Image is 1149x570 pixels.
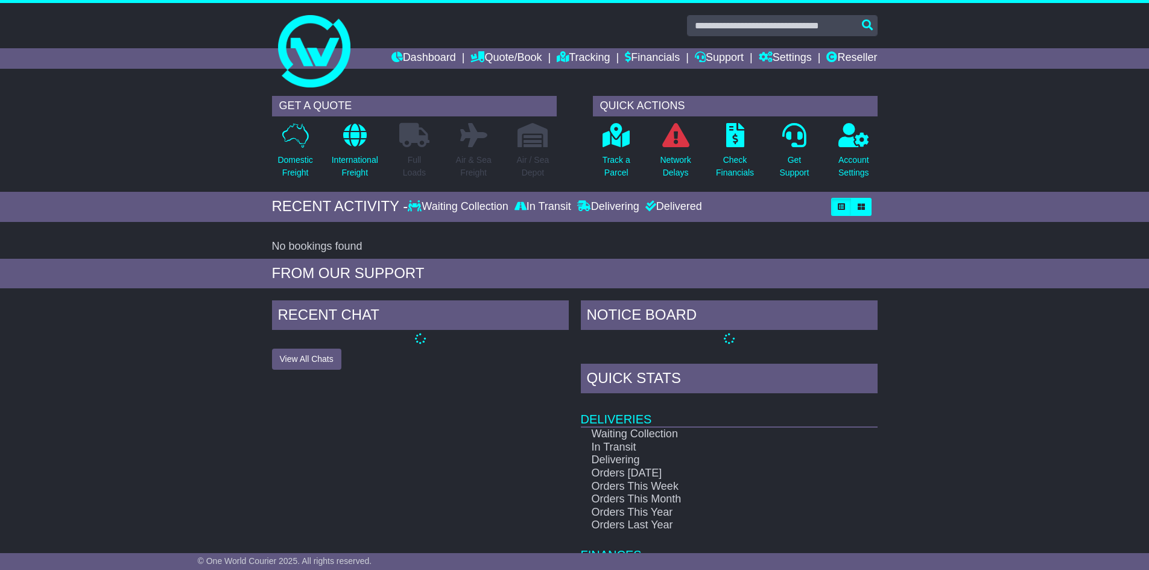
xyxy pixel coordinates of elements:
[715,122,755,186] a: CheckFinancials
[581,300,878,333] div: NOTICE BOARD
[517,154,549,179] p: Air / Sea Depot
[581,519,835,532] td: Orders Last Year
[581,493,835,506] td: Orders This Month
[603,154,630,179] p: Track a Parcel
[511,200,574,214] div: In Transit
[272,198,408,215] div: RECENT ACTIVITY -
[277,122,313,186] a: DomesticFreight
[581,480,835,493] td: Orders This Week
[557,48,610,69] a: Tracking
[826,48,877,69] a: Reseller
[581,454,835,467] td: Delivering
[399,154,429,179] p: Full Loads
[642,200,702,214] div: Delivered
[581,364,878,396] div: Quick Stats
[581,441,835,454] td: In Transit
[272,265,878,282] div: FROM OUR SUPPORT
[838,122,870,186] a: AccountSettings
[779,154,809,179] p: Get Support
[716,154,754,179] p: Check Financials
[332,154,378,179] p: International Freight
[581,467,835,480] td: Orders [DATE]
[277,154,312,179] p: Domestic Freight
[272,96,557,116] div: GET A QUOTE
[838,154,869,179] p: Account Settings
[625,48,680,69] a: Financials
[581,427,835,441] td: Waiting Collection
[581,506,835,519] td: Orders This Year
[660,154,691,179] p: Network Delays
[659,122,691,186] a: NetworkDelays
[581,396,878,427] td: Deliveries
[759,48,812,69] a: Settings
[574,200,642,214] div: Delivering
[779,122,809,186] a: GetSupport
[272,349,341,370] button: View All Chats
[272,300,569,333] div: RECENT CHAT
[331,122,379,186] a: InternationalFreight
[456,154,492,179] p: Air & Sea Freight
[695,48,744,69] a: Support
[581,532,878,563] td: Finances
[198,556,372,566] span: © One World Courier 2025. All rights reserved.
[470,48,542,69] a: Quote/Book
[408,200,511,214] div: Waiting Collection
[391,48,456,69] a: Dashboard
[593,96,878,116] div: QUICK ACTIONS
[602,122,631,186] a: Track aParcel
[272,240,878,253] div: No bookings found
